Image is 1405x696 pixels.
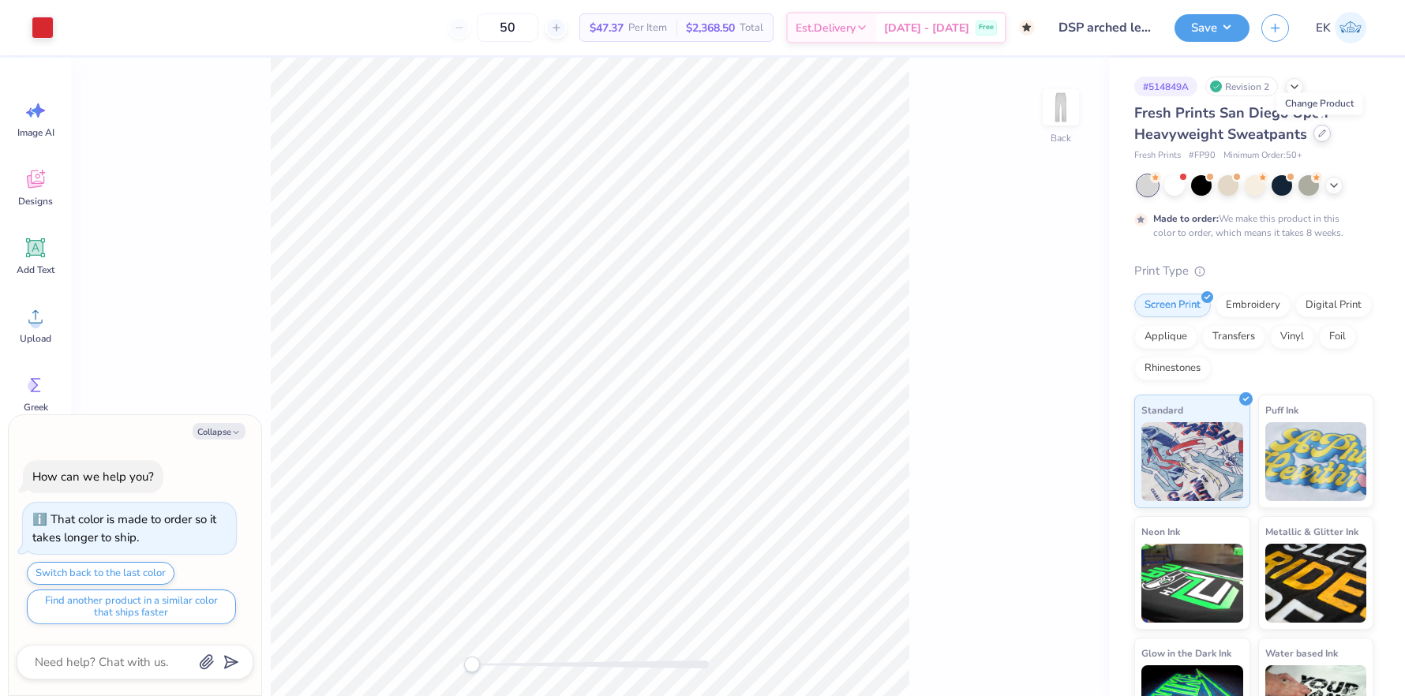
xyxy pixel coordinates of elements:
[1216,294,1291,317] div: Embroidery
[1134,294,1211,317] div: Screen Print
[1134,357,1211,380] div: Rhinestones
[17,264,54,276] span: Add Text
[1141,645,1231,661] span: Glow in the Dark Ink
[796,20,856,36] span: Est. Delivery
[24,401,48,413] span: Greek
[32,511,216,545] div: That color is made to order so it takes longer to ship.
[17,126,54,139] span: Image AI
[1134,77,1197,96] div: # 514849A
[1223,149,1302,163] span: Minimum Order: 50 +
[1335,12,1366,43] img: Emily Klevan
[686,20,735,36] span: $2,368.50
[1141,422,1243,501] img: Standard
[27,589,236,624] button: Find another product in a similar color that ships faster
[1265,544,1367,623] img: Metallic & Glitter Ink
[1153,212,1219,225] strong: Made to order:
[1141,544,1243,623] img: Neon Ink
[1153,211,1347,240] div: We make this product in this color to order, which means it takes 8 weeks.
[1295,294,1372,317] div: Digital Print
[590,20,624,36] span: $47.37
[1276,92,1362,114] div: Change Product
[1134,103,1328,144] span: Fresh Prints San Diego Open Heavyweight Sweatpants
[1051,131,1071,145] div: Back
[27,562,174,585] button: Switch back to the last color
[1189,149,1216,163] span: # FP90
[1175,14,1250,42] button: Save
[1265,645,1338,661] span: Water based Ink
[1316,19,1331,37] span: EK
[1265,523,1358,540] span: Metallic & Glitter Ink
[1134,262,1373,280] div: Print Type
[1202,325,1265,349] div: Transfers
[979,22,994,33] span: Free
[1319,325,1356,349] div: Foil
[18,195,53,208] span: Designs
[20,332,51,345] span: Upload
[1309,12,1373,43] a: EK
[1205,77,1278,96] div: Revision 2
[464,657,480,672] div: Accessibility label
[1141,523,1180,540] span: Neon Ink
[628,20,667,36] span: Per Item
[1270,325,1314,349] div: Vinyl
[1141,402,1183,418] span: Standard
[477,13,538,42] input: – –
[1265,402,1298,418] span: Puff Ink
[1134,325,1197,349] div: Applique
[884,20,969,36] span: [DATE] - [DATE]
[1045,92,1077,123] img: Back
[740,20,763,36] span: Total
[193,423,245,440] button: Collapse
[32,469,154,485] div: How can we help you?
[1134,149,1181,163] span: Fresh Prints
[1265,422,1367,501] img: Puff Ink
[1047,12,1163,43] input: Untitled Design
